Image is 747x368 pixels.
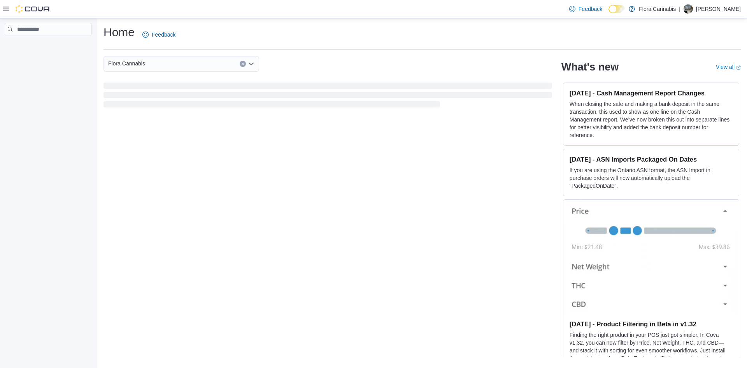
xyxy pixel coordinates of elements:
p: Flora Cannabis [639,4,676,14]
span: Loading [103,84,552,109]
h3: [DATE] - Product Filtering in Beta in v1.32 [570,320,733,328]
span: Feedback [579,5,602,13]
a: View allExternal link [716,64,741,70]
h2: What's new [561,61,619,73]
p: When closing the safe and making a bank deposit in the same transaction, this used to show as one... [570,100,733,139]
span: Dark Mode [608,13,609,14]
a: Feedback [139,27,179,42]
button: Clear input [240,61,246,67]
p: | [679,4,680,14]
h3: [DATE] - Cash Management Report Changes [570,89,733,97]
h3: [DATE] - ASN Imports Packaged On Dates [570,155,733,163]
div: Erin Coulter [684,4,693,14]
img: Cova [16,5,51,13]
em: Beta Features [621,355,655,361]
button: Open list of options [248,61,254,67]
span: Feedback [152,31,175,39]
a: Feedback [566,1,605,17]
p: If you are using the Ontario ASN format, the ASN Import in purchase orders will now automatically... [570,166,733,190]
input: Dark Mode [608,5,625,13]
svg: External link [736,65,741,70]
nav: Complex example [5,37,92,56]
p: [PERSON_NAME] [696,4,741,14]
h1: Home [103,25,135,40]
span: Flora Cannabis [108,59,145,68]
